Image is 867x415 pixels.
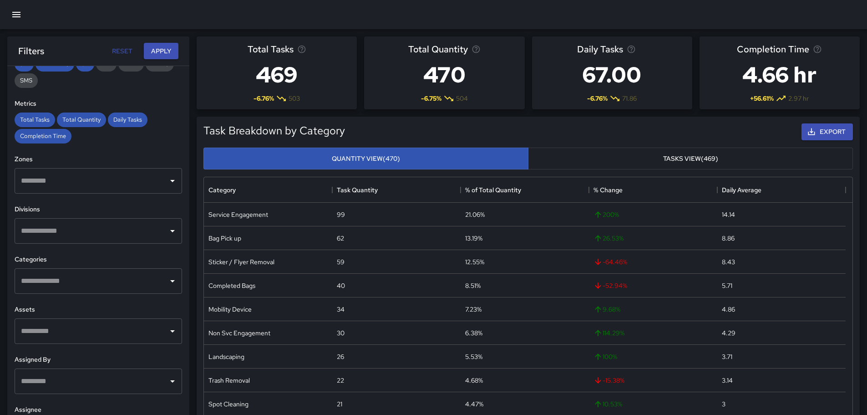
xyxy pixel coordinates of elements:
button: Tasks View(469) [528,148,853,170]
span: 114.29 % [593,328,624,338]
span: 100 % [593,352,617,361]
span: 504 [456,94,468,103]
div: 34 [337,305,345,314]
div: 3 [722,400,725,409]
h6: Assets [15,305,182,315]
svg: Average number of tasks per day in the selected period, compared to the previous period. [627,45,636,54]
div: 62 [337,234,344,243]
svg: Average time taken to complete tasks in the selected period, compared to the previous period. [813,45,822,54]
h6: Metrics [15,99,182,109]
div: 4.47% [465,400,483,409]
div: 26 [337,352,344,361]
h6: Filters [18,44,44,58]
div: SMS [15,73,38,88]
div: 99 [337,210,345,219]
h6: Categories [15,255,182,265]
h3: 470 [408,56,481,93]
span: Completion Time [737,42,809,56]
div: 8.43 [722,257,735,266]
div: 3.71 [722,352,732,361]
svg: Total task quantity in the selected period, compared to the previous period. [472,45,481,54]
span: 10.53 % [593,400,622,409]
span: 71.86 [622,94,637,103]
div: Daily Average [717,177,846,203]
span: 200 % [593,210,619,219]
div: Category [204,177,332,203]
div: 8.86 [722,234,735,243]
div: Daily Average [722,177,761,203]
span: Total Tasks [248,42,294,56]
button: Export [801,123,853,140]
span: 9.68 % [593,305,620,314]
div: 4.86 [722,305,735,314]
div: 59 [337,257,345,266]
h6: Assignee [15,405,182,415]
div: 8.51% [465,281,481,290]
span: -52.94 % [593,281,627,290]
button: Quantity View(470) [203,148,528,170]
div: Service Engagement [208,210,268,219]
div: % Change [593,177,623,203]
h3: 469 [248,56,306,93]
div: Total Quantity [57,113,106,127]
span: -6.76 % [587,94,608,103]
div: 40 [337,281,345,290]
h6: Divisions [15,205,182,215]
div: 4.68% [465,376,483,385]
div: 6.38% [465,328,482,338]
div: 21.06% [465,210,485,219]
h3: 67.00 [577,56,647,93]
div: 14.14 [722,210,735,219]
div: Task Quantity [337,177,378,203]
button: Open [166,325,179,338]
button: Open [166,174,179,187]
div: Category [208,177,236,203]
button: Open [166,375,179,388]
button: Open [166,225,179,237]
span: -64.46 % [593,257,627,266]
div: Total Tasks [15,113,55,127]
span: -6.75 % [421,94,441,103]
div: 21 [337,400,342,409]
button: Reset [107,43,137,60]
span: Daily Tasks [108,116,147,123]
div: Sticker / Flyer Removal [208,257,274,266]
span: 2.97 hr [788,94,809,103]
span: SMS [15,77,38,84]
div: % of Total Quantity [461,177,589,203]
div: Completion Time [15,129,71,143]
h5: Task Breakdown by Category [203,123,345,138]
div: Mobility Device [208,305,252,314]
div: Task Quantity [332,177,461,203]
span: Completion Time [15,132,71,140]
div: % of Total Quantity [465,177,521,203]
div: Landscaping [208,352,244,361]
span: 26.53 % [593,234,624,243]
div: 12.55% [465,257,484,266]
span: Total Tasks [15,116,55,123]
h3: 4.66 hr [737,56,822,93]
div: 3.14 [722,376,733,385]
span: -6.76 % [254,94,274,103]
h6: Zones [15,154,182,164]
div: Completed Bags [208,281,255,290]
div: 7.23% [465,305,482,314]
div: 5.53% [465,352,482,361]
span: + 56.61 % [750,94,774,103]
span: 503 [289,94,300,103]
button: Open [166,275,179,287]
div: Bag Pick up [208,234,241,243]
div: 13.19% [465,234,482,243]
div: 30 [337,328,345,338]
div: Daily Tasks [108,113,147,127]
span: Total Quantity [408,42,468,56]
button: Apply [144,43,178,60]
span: Total Quantity [57,116,106,123]
div: 22 [337,376,344,385]
h6: Assigned By [15,355,182,365]
div: Spot Cleaning [208,400,248,409]
div: 4.29 [722,328,735,338]
span: Daily Tasks [577,42,623,56]
div: 5.71 [722,281,732,290]
span: -15.38 % [593,376,624,385]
